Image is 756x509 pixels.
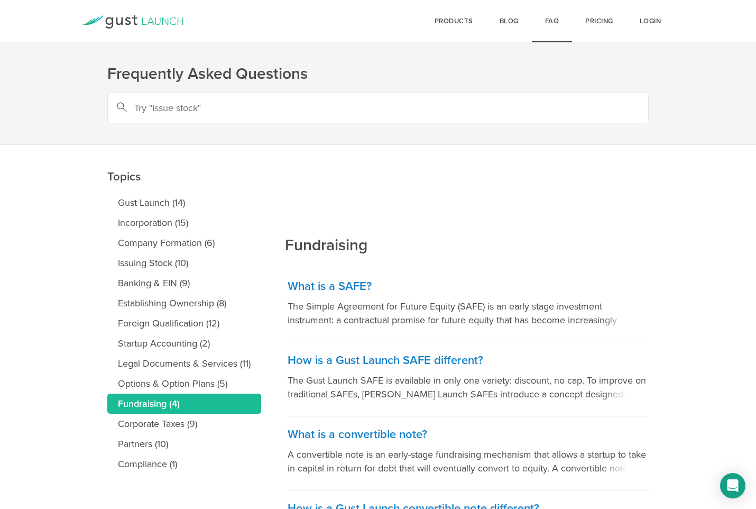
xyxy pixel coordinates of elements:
[107,253,261,273] a: Issuing Stock (10)
[107,333,261,353] a: Startup Accounting (2)
[107,93,649,123] input: Try "Issue stock"
[107,394,261,414] a: Fundraising (4)
[107,63,649,85] h1: Frequently Asked Questions
[288,299,649,327] p: The Simple Agreement for Future Equity (SAFE) is an early stage investment instrument: a contract...
[720,473,745,498] div: Open Intercom Messenger
[107,313,261,333] a: Foreign Qualification (12)
[107,213,261,233] a: Incorporation (15)
[288,448,649,475] p: A convertible note is an early-stage fundraising mechanism that allows a startup to take in capit...
[288,374,649,401] p: The Gust Launch SAFE is available in only one variety: discount, no cap. To improve on traditiona...
[107,95,261,187] h2: Topics
[107,374,261,394] a: Options & Option Plans (5)
[107,233,261,253] a: Company Formation (6)
[107,414,261,434] a: Corporate Taxes (9)
[107,293,261,313] a: Establishing Ownership (8)
[288,279,649,294] h3: What is a SAFE?
[288,268,649,342] a: What is a SAFE? The Simple Agreement for Future Equity (SAFE) is an early stage investment instru...
[288,353,649,368] h3: How is a Gust Launch SAFE different?
[288,342,649,416] a: How is a Gust Launch SAFE different? The Gust Launch SAFE is available in only one variety: disco...
[107,273,261,293] a: Banking & EIN (9)
[107,454,261,474] a: Compliance (1)
[288,427,649,442] h3: What is a convertible note?
[107,353,261,374] a: Legal Documents & Services (11)
[288,416,649,490] a: What is a convertible note? A convertible note is an early-stage fundraising mechanism that allow...
[285,163,367,256] h2: Fundraising
[107,434,261,454] a: Partners (10)
[107,193,261,213] a: Gust Launch (14)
